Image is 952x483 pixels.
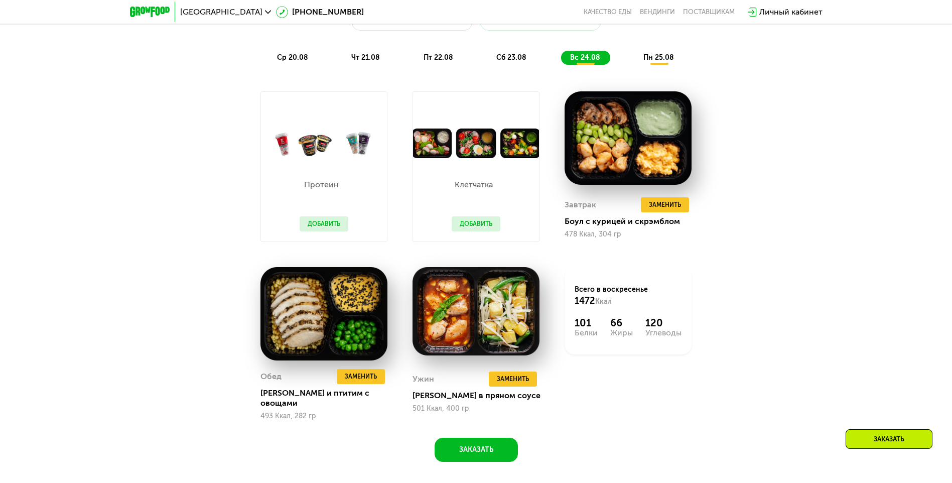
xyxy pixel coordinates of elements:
a: Вендинги [640,8,675,16]
a: [PHONE_NUMBER] [276,6,364,18]
div: поставщикам [683,8,735,16]
div: Заказать [846,429,932,449]
div: Всего в воскресенье [575,285,682,307]
div: [PERSON_NAME] и птитим с овощами [260,388,395,408]
span: пт 22.08 [424,53,453,62]
a: Качество еды [584,8,632,16]
span: чт 21.08 [351,53,380,62]
span: Заменить [649,200,681,210]
button: Добавить [452,216,500,231]
div: [PERSON_NAME] в пряном соусе [413,391,548,401]
div: Обед [260,369,282,384]
span: [GEOGRAPHIC_DATA] [180,8,262,16]
button: Заменить [337,369,385,384]
div: Личный кабинет [759,6,823,18]
div: 501 Ккал, 400 гр [413,405,539,413]
div: Белки [575,329,598,337]
button: Заменить [489,372,537,387]
span: Заменить [345,372,377,382]
span: Заменить [497,374,529,384]
div: 120 [645,317,682,329]
button: Заказать [435,438,518,462]
div: 66 [610,317,633,329]
span: вс 24.08 [570,53,600,62]
div: 478 Ккал, 304 гр [565,230,692,238]
span: Ккал [595,297,612,306]
div: Жиры [610,329,633,337]
span: ср 20.08 [277,53,308,62]
button: Заменить [641,197,689,212]
div: 493 Ккал, 282 гр [260,412,387,420]
button: Добавить [300,216,348,231]
div: Ужин [413,372,434,387]
div: Углеводы [645,329,682,337]
span: пн 25.08 [643,53,674,62]
p: Протеин [300,181,343,189]
div: Боул с курицей и скрэмблом [565,216,700,226]
span: сб 23.08 [496,53,526,62]
p: Клетчатка [452,181,495,189]
div: Завтрак [565,197,596,212]
span: 1472 [575,295,595,306]
div: 101 [575,317,598,329]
